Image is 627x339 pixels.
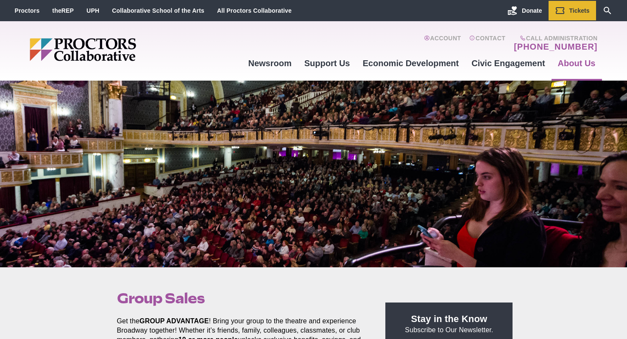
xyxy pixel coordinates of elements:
p: Subscribe to Our Newsletter. [396,313,502,335]
a: About Us [552,52,602,75]
span: Tickets [569,7,590,14]
span: Donate [522,7,542,14]
a: Collaborative School of the Arts [112,7,204,14]
a: [PHONE_NUMBER] [514,42,597,52]
a: Proctors [15,7,40,14]
a: Contact [469,35,505,52]
a: Economic Development [357,52,465,75]
a: Donate [501,1,548,20]
img: Proctors logo [30,38,201,61]
a: Search [596,1,619,20]
strong: Stay in the Know [411,314,488,324]
a: Tickets [549,1,596,20]
a: Newsroom [242,52,298,75]
span: Call Administration [511,35,597,42]
a: Account [424,35,461,52]
a: UPH [86,7,99,14]
h1: Group Sales [117,290,366,306]
a: theREP [52,7,74,14]
a: Civic Engagement [465,52,551,75]
strong: GROUP ADVANTAGE [139,317,209,325]
a: All Proctors Collaborative [217,7,292,14]
a: Support Us [298,52,357,75]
